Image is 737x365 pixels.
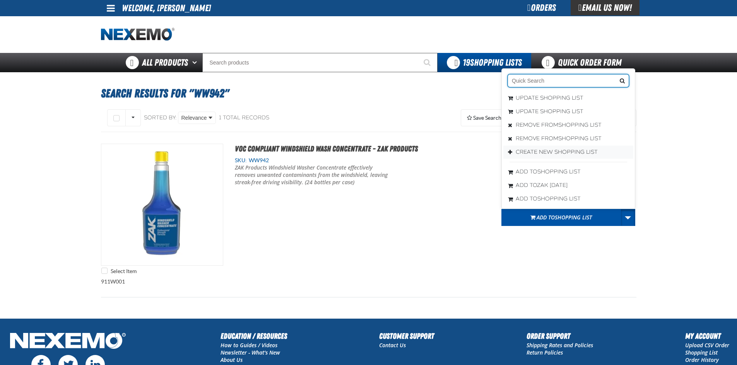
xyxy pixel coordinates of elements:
[527,330,593,342] h2: Order Support
[101,28,174,41] img: Nexemo logo
[418,53,438,72] button: Start Searching
[101,132,636,297] div: 911W001
[537,195,581,202] span: Shopping List
[221,330,287,342] h2: Education / Resources
[503,192,633,206] button: Add toShopping List
[516,135,602,141] span: Remove From
[537,168,581,175] span: Shopping List
[473,115,501,121] span: Save Search
[221,356,243,363] a: About Us
[621,209,635,226] a: More Actions
[247,157,269,163] span: WW942
[501,68,635,209] div: More Actions
[503,145,633,159] button: Create New Shopping List. Opens a popup
[531,53,636,72] a: Quick Order Form
[503,179,633,192] button: Add toZak [DATE]
[516,168,581,175] span: Add to
[685,349,718,356] a: Shopping List
[221,349,280,356] a: Newsletter - What's New
[685,330,729,342] h2: My Account
[527,341,593,349] a: Shipping Rates and Policies
[501,209,621,226] button: Add toShopping List
[219,114,269,122] div: 1 total records
[463,57,522,68] span: Shopping Lists
[235,164,388,186] p: ZAK Products Windshield Washer Concentrate effectively removes unwanted contaminants from the win...
[379,341,406,349] a: Contact Us
[202,53,438,72] input: Search
[379,330,434,342] h2: Customer Support
[235,157,490,164] div: SKU:
[503,165,633,179] button: Add toShopping List
[537,214,592,221] span: Add to
[438,53,531,72] button: You have 19 Shopping Lists. Open to view details
[101,28,174,41] a: Home
[101,268,137,275] label: Select Item
[125,109,141,126] button: Rows selection options
[503,132,633,145] button: Remove FromShopping List
[461,109,508,126] button: Expand or Collapse Saved Search drop-down to save a search query
[685,341,729,349] a: Upload CSV Order
[527,349,563,356] a: Return Policies
[101,83,636,104] h1: Search Results for "WW942"
[558,135,602,141] span: Shopping List
[516,182,568,188] span: Add to
[508,75,629,87] input: Search shopping lists
[221,341,277,349] a: How to Guides / Videos
[142,56,188,70] span: All Products
[685,356,719,363] a: Order History
[101,144,223,265] img: VOC Compliant Windshield Wash Concentrate - ZAK Products
[558,122,602,128] span: Shopping List
[503,119,633,132] button: Remove FromShopping List
[8,330,128,353] img: Nexemo Logo
[190,53,202,72] button: Open All Products pages
[235,144,418,153] a: VOC Compliant Windshield Wash Concentrate - ZAK Products
[181,114,207,122] span: Relevance
[144,114,177,121] span: Sorted By:
[503,92,633,105] button: Update Shopping List
[463,57,470,68] strong: 19
[555,214,592,221] span: Shopping List
[516,195,581,202] span: Add to
[101,144,223,265] : View Details of the VOC Compliant Windshield Wash Concentrate - ZAK Products
[537,182,568,188] span: Zak [DATE]
[516,122,602,128] span: Remove From
[503,105,633,119] button: Update Shopping List
[101,268,108,274] input: Select Item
